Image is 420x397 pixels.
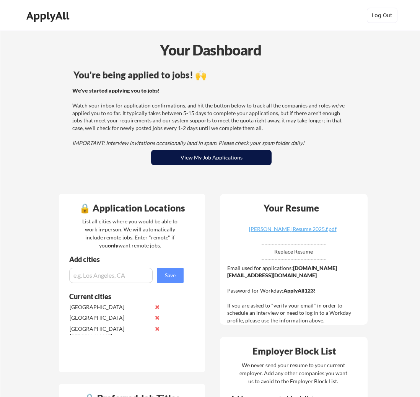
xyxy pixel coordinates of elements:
[247,226,338,232] div: [PERSON_NAME] Resume 2025.f.pdf
[72,87,160,94] strong: We've started applying you to jobs!
[239,361,348,385] div: We never send your resume to your current employer. Add any other companies you want us to avoid ...
[77,217,182,249] div: List all cities where you would be able to work in-person. We will automatically include remote j...
[253,203,329,213] div: Your Resume
[73,70,349,80] div: You're being applied to jobs! 🙌
[151,150,272,165] button: View My Job Applications
[72,87,348,147] div: Watch your inbox for application confirmations, and hit the button below to track all the compani...
[70,303,150,311] div: [GEOGRAPHIC_DATA]
[69,256,186,263] div: Add cities
[70,314,150,322] div: [GEOGRAPHIC_DATA]
[157,268,184,283] button: Save
[69,268,153,283] input: e.g. Los Angeles, CA
[247,226,338,238] a: [PERSON_NAME] Resume 2025.f.pdf
[1,39,420,61] div: Your Dashboard
[227,264,362,324] div: Email used for applications: Password for Workday: If you are asked to "verify your email" in ord...
[26,9,72,22] div: ApplyAll
[227,265,337,279] strong: [DOMAIN_NAME][EMAIL_ADDRESS][DOMAIN_NAME]
[223,347,365,356] div: Employer Block List
[108,242,119,249] strong: only
[367,8,397,23] button: Log Out
[283,287,316,294] strong: ApplyAll123!
[69,293,175,300] div: Current cities
[61,203,203,213] div: 🔒 Application Locations
[70,325,150,340] div: [GEOGRAPHIC_DATA][PERSON_NAME]
[72,140,304,146] em: IMPORTANT: Interview invitations occasionally land in spam. Please check your spam folder daily!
